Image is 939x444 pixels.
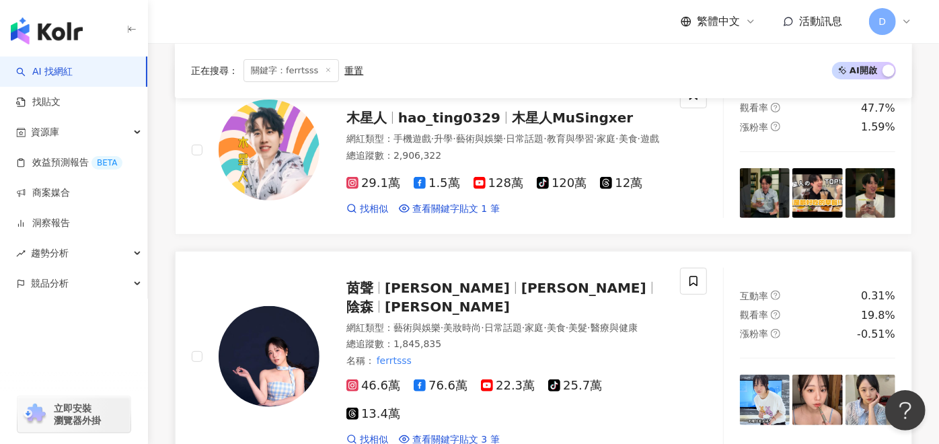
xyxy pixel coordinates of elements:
[547,322,566,333] span: 美食
[771,103,780,112] span: question-circle
[346,299,373,315] span: 陰森
[31,238,69,268] span: 趨勢分析
[16,65,73,79] a: searchAI 找網紅
[740,168,790,218] img: post-image
[512,110,633,126] span: 木星人MuSingxer
[54,402,101,427] span: 立即安裝 瀏覽器外掛
[846,375,895,424] img: post-image
[792,375,842,424] img: post-image
[885,390,926,431] iframe: Help Scout Beacon - Open
[346,280,373,296] span: 茵聲
[522,322,525,333] span: ·
[22,404,48,425] img: chrome extension
[346,338,664,351] div: 總追蹤數 ： 1,845,835
[537,176,587,190] span: 120萬
[600,176,642,190] span: 12萬
[597,133,615,144] span: 家庭
[543,322,546,333] span: ·
[740,291,768,301] span: 互動率
[638,133,640,144] span: ·
[243,59,339,82] span: 關鍵字：ferrtsss
[846,168,895,218] img: post-image
[740,102,768,113] span: 觀看率
[521,280,646,296] span: [PERSON_NAME]
[16,217,70,230] a: 洞察報告
[175,65,912,235] a: KOL Avatar木星人hao_ting0329木星人MuSingxer網紅類型：手機遊戲·升學·藝術與娛樂·日常話題·教育與學習·家庭·美食·遊戲總追蹤數：2,906,32229.1萬1.5...
[594,133,597,144] span: ·
[861,308,895,323] div: 19.8%
[434,133,453,144] span: 升學
[740,375,790,424] img: post-image
[346,149,664,163] div: 總追蹤數 ： 2,906,322
[792,168,842,218] img: post-image
[393,133,431,144] span: 手機遊戲
[219,306,320,407] img: KOL Avatar
[861,289,895,303] div: 0.31%
[456,133,503,144] span: 藝術與娛樂
[453,133,455,144] span: ·
[16,249,26,258] span: rise
[412,202,500,216] span: 查看關鍵字貼文 1 筆
[481,322,484,333] span: ·
[566,322,568,333] span: ·
[393,322,441,333] span: 藝術與娛樂
[484,322,522,333] span: 日常話題
[360,202,388,216] span: 找相似
[17,396,130,433] a: chrome extension立即安裝 瀏覽器外掛
[16,186,70,200] a: 商案媒合
[481,379,535,393] span: 22.3萬
[591,322,638,333] span: 醫療與健康
[640,133,659,144] span: 遊戲
[443,322,481,333] span: 美妝時尚
[619,133,638,144] span: 美食
[503,133,506,144] span: ·
[548,379,602,393] span: 25.7萬
[525,322,543,333] span: 家庭
[740,122,768,133] span: 漲粉率
[346,407,400,421] span: 13.4萬
[879,14,887,29] span: D
[11,17,83,44] img: logo
[771,291,780,300] span: question-circle
[568,322,587,333] span: 美髮
[771,122,780,131] span: question-circle
[474,176,523,190] span: 128萬
[398,110,500,126] span: hao_ting0329
[861,101,895,116] div: 47.7%
[431,133,434,144] span: ·
[16,96,61,109] a: 找貼文
[375,353,414,368] mark: ferrtsss
[771,329,780,338] span: question-circle
[31,268,69,299] span: 競品分析
[385,299,510,315] span: [PERSON_NAME]
[543,133,546,144] span: ·
[547,133,594,144] span: 教育與學習
[346,202,388,216] a: 找相似
[857,327,895,342] div: -0.51%
[346,176,400,190] span: 29.1萬
[799,15,842,28] span: 活動訊息
[346,110,387,126] span: 木星人
[587,322,590,333] span: ·
[16,156,122,170] a: 效益預測報告BETA
[697,14,740,29] span: 繁體中文
[740,328,768,339] span: 漲粉率
[441,322,443,333] span: ·
[399,202,500,216] a: 查看關鍵字貼文 1 筆
[31,117,59,147] span: 資源庫
[346,322,664,335] div: 網紅類型 ：
[414,176,460,190] span: 1.5萬
[506,133,543,144] span: 日常話題
[219,100,320,200] img: KOL Avatar
[385,280,510,296] span: [PERSON_NAME]
[861,120,895,135] div: 1.59%
[346,133,664,146] div: 網紅類型 ：
[346,353,414,368] span: 名稱 ：
[740,309,768,320] span: 觀看率
[191,65,238,76] span: 正在搜尋 ：
[344,65,363,76] div: 重置
[414,379,467,393] span: 76.6萬
[615,133,618,144] span: ·
[771,310,780,320] span: question-circle
[346,379,400,393] span: 46.6萬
